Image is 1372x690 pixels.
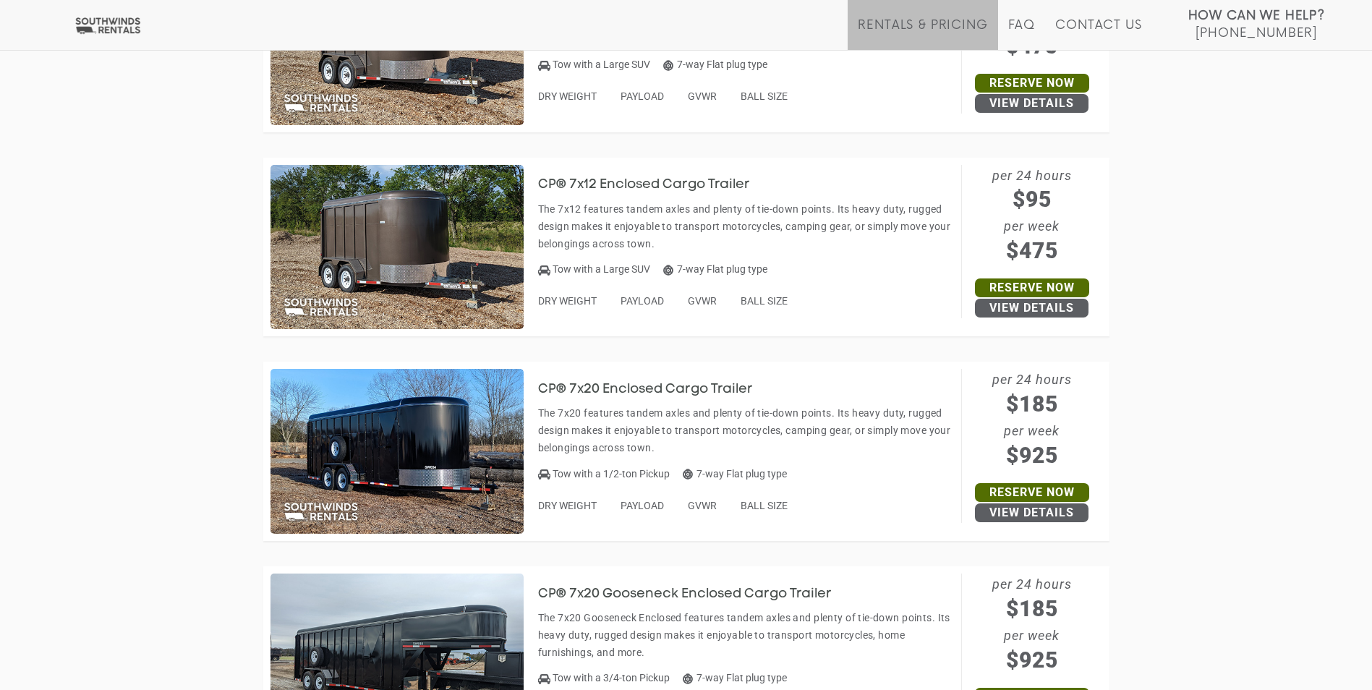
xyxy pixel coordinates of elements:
[688,500,717,511] span: GVWR
[962,592,1102,625] span: $185
[1055,18,1141,50] a: Contact Us
[538,90,597,102] span: DRY WEIGHT
[538,178,772,192] h3: CP® 7x12 Enclosed Cargo Trailer
[741,500,788,511] span: BALL SIZE
[741,90,788,102] span: BALL SIZE
[962,369,1102,472] span: per 24 hours per week
[975,503,1088,522] a: View Details
[621,500,664,511] span: PAYLOAD
[975,483,1089,502] a: Reserve Now
[683,468,787,480] span: 7-way Flat plug type
[975,278,1089,297] a: Reserve Now
[553,263,650,275] span: Tow with a Large SUV
[688,90,717,102] span: GVWR
[858,18,987,50] a: Rentals & Pricing
[538,200,954,252] p: The 7x12 features tandem axles and plenty of tie-down points. Its heavy duty, rugged design makes...
[538,404,954,456] p: The 7x20 features tandem axles and plenty of tie-down points. Its heavy duty, rugged design makes...
[962,439,1102,472] span: $925
[553,468,670,480] span: Tow with a 1/2-ton Pickup
[553,59,650,70] span: Tow with a Large SUV
[538,295,597,307] span: DRY WEIGHT
[962,234,1102,267] span: $475
[962,388,1102,420] span: $185
[1008,18,1036,50] a: FAQ
[1196,26,1317,41] span: [PHONE_NUMBER]
[270,165,524,330] img: SW049 - CP 7x12 Enclosed Cargo Trailer
[72,17,143,35] img: Southwinds Rentals Logo
[553,672,670,683] span: Tow with a 3/4-ton Pickup
[538,383,775,397] h3: CP® 7x20 Enclosed Cargo Trailer
[538,500,597,511] span: DRY WEIGHT
[741,295,788,307] span: BALL SIZE
[538,587,853,602] h3: CP® 7x20 Gooseneck Enclosed Cargo Trailer
[538,383,775,394] a: CP® 7x20 Enclosed Cargo Trailer
[1188,9,1325,23] strong: How Can We Help?
[962,644,1102,676] span: $925
[1188,7,1325,39] a: How Can We Help? [PHONE_NUMBER]
[538,179,772,190] a: CP® 7x12 Enclosed Cargo Trailer
[962,183,1102,216] span: $95
[683,672,787,683] span: 7-way Flat plug type
[962,165,1102,268] span: per 24 hours per week
[975,299,1088,318] a: View Details
[538,609,954,661] p: The 7x20 Gooseneck Enclosed features tandem axles and plenty of tie-down points. Its heavy duty, ...
[663,263,767,275] span: 7-way Flat plug type
[663,59,767,70] span: 7-way Flat plug type
[621,295,664,307] span: PAYLOAD
[975,94,1088,113] a: View Details
[975,74,1089,93] a: Reserve Now
[538,587,853,599] a: CP® 7x20 Gooseneck Enclosed Cargo Trailer
[621,90,664,102] span: PAYLOAD
[962,574,1102,676] span: per 24 hours per week
[270,369,524,534] img: SW054 - CP 7x20 Enclosed Cargo Trailer
[688,295,717,307] span: GVWR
